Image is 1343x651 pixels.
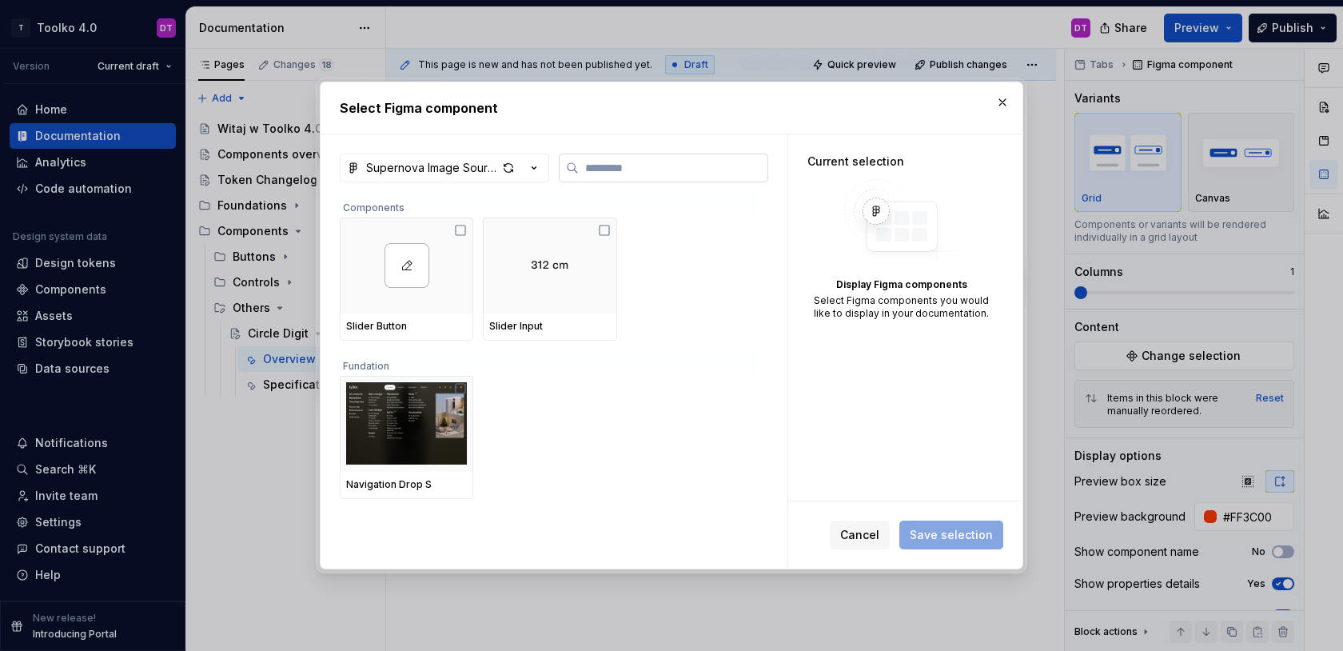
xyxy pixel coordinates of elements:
[830,521,890,549] button: Cancel
[807,278,995,291] div: Display Figma components
[807,154,995,170] div: Current selection
[346,320,467,333] div: Slider Button
[340,350,760,376] div: Fundation
[807,294,995,320] div: Select Figma components you would like to display in your documentation.
[340,154,549,182] button: Supernova Image Source
[489,320,610,333] div: Slider Input
[366,160,497,176] div: Supernova Image Source
[346,478,467,491] div: Navigation Drop S
[340,192,760,218] div: Components
[840,527,879,543] span: Cancel
[340,98,1003,118] h2: Select Figma component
